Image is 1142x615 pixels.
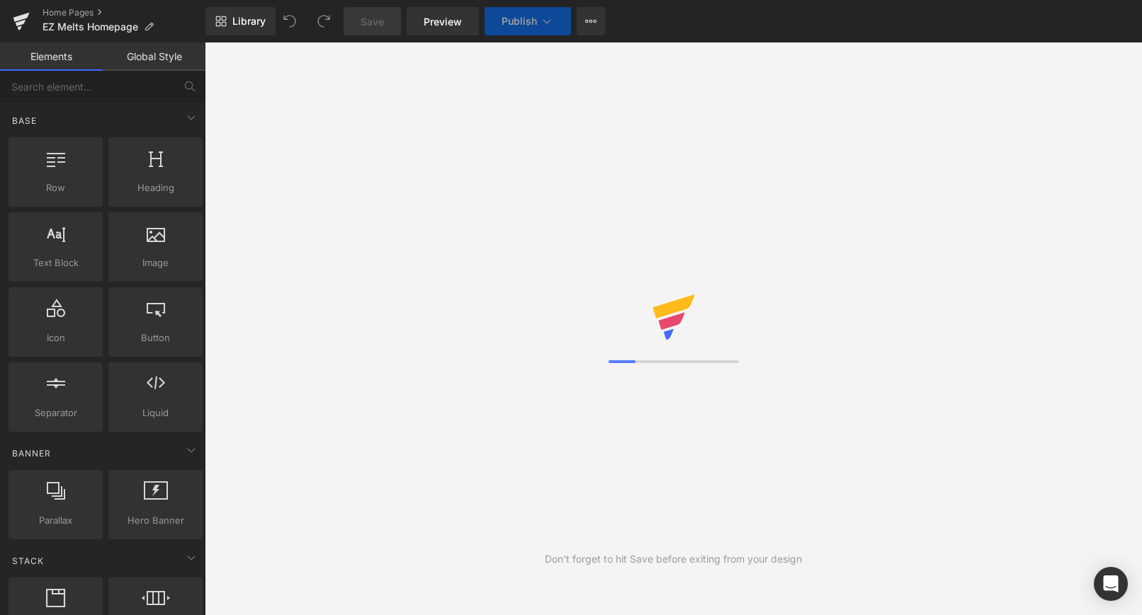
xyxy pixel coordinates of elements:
span: Preview [424,14,462,29]
a: Home Pages [43,7,205,18]
span: Publish [502,16,537,27]
span: Icon [13,331,98,345]
a: New Library [205,7,276,35]
span: Separator [13,406,98,420]
button: More [577,7,605,35]
div: Don't forget to hit Save before exiting from your design [545,551,802,567]
span: Parallax [13,513,98,528]
button: Publish [485,7,571,35]
span: Stack [11,554,45,568]
button: Redo [310,7,338,35]
span: Base [11,114,38,127]
span: Save [361,14,384,29]
span: Button [113,331,198,345]
span: Image [113,255,198,270]
a: Global Style [103,42,205,71]
button: Undo [276,7,304,35]
span: Liquid [113,406,198,420]
span: Heading [113,180,198,195]
span: Banner [11,447,52,460]
span: Library [232,15,266,28]
span: Text Block [13,255,98,270]
span: Row [13,180,98,195]
a: Preview [407,7,479,35]
span: EZ Melts Homepage [43,21,138,33]
span: Hero Banner [113,513,198,528]
div: Open Intercom Messenger [1094,567,1128,601]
